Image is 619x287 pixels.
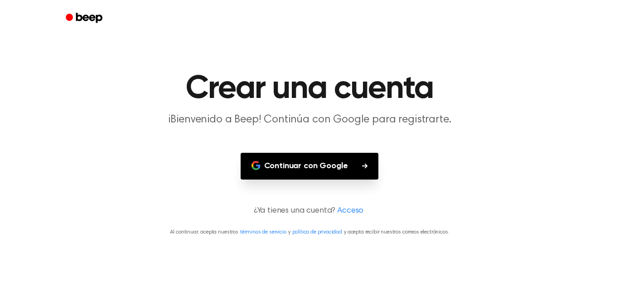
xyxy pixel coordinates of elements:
font: Crear una cuenta [186,73,433,105]
font: ¿Ya tienes una cuenta? [254,207,335,215]
a: Bip [59,10,111,27]
font: y acepta recibir nuestros correos electrónicos. [344,229,449,235]
font: Al continuar, acepta nuestros [170,229,238,235]
a: Acceso [337,205,363,217]
font: y [288,229,290,235]
a: términos de servicio [240,229,286,235]
font: Continuar con Google [264,162,348,170]
a: política de privacidad [292,229,342,235]
button: Continuar con Google [241,153,379,180]
font: Acceso [337,207,363,215]
font: ¡Bienvenido a Beep! Continúa con Google para registrarte. [168,114,451,125]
